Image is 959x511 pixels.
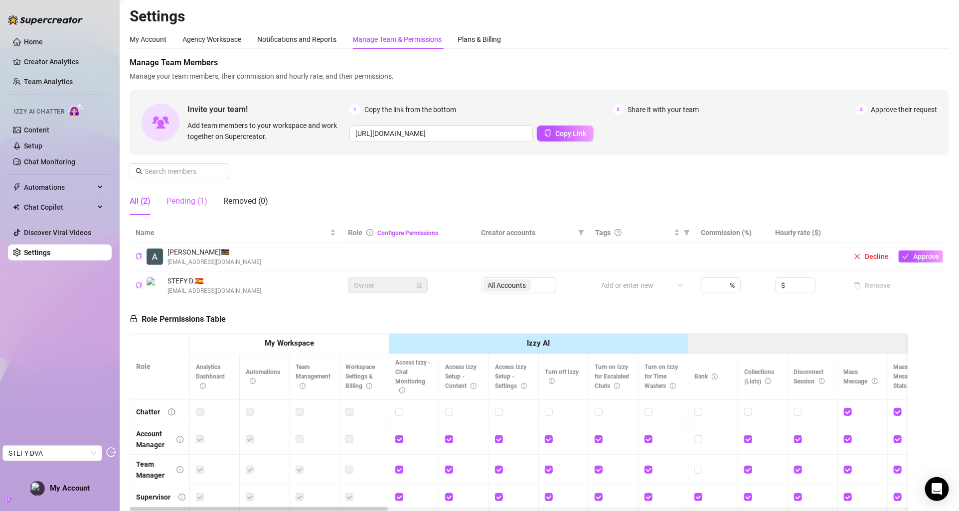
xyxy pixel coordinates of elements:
a: Settings [24,249,50,256]
img: logo-BBDzfeDw.svg [8,15,83,25]
span: Copy Link [555,129,586,137]
span: [EMAIL_ADDRESS][DOMAIN_NAME] [167,257,261,267]
span: Manage Team Members [130,57,949,69]
span: info-circle [670,383,676,389]
span: copy [136,282,142,288]
span: info-circle [250,378,256,384]
span: info-circle [614,383,620,389]
div: Removed (0) [223,195,268,207]
div: Account Manager [136,428,168,450]
a: Chat Monitoring [24,158,75,166]
input: Search members [145,166,215,177]
span: build [5,497,12,504]
span: Team Management [296,364,330,389]
span: Turn on Izzy for Escalated Chats [595,364,629,389]
span: Add team members to your workspace and work together on Supercreator. [187,120,345,142]
span: Chat Copilot [24,199,95,215]
span: close [854,253,861,260]
a: Configure Permissions [377,230,438,237]
span: Workspace Settings & Billing [345,364,375,389]
th: Commission (%) [695,223,769,243]
span: info-circle [300,383,306,389]
span: info-circle [872,378,878,384]
span: info-circle [819,378,825,384]
span: Creator accounts [481,227,574,238]
span: copy [544,129,551,136]
span: STEFY D. 🇪🇸 [167,275,261,286]
h2: Settings [130,7,949,26]
span: info-circle [765,378,771,384]
span: info-circle [200,383,206,389]
button: Copy Teammate ID [136,281,142,289]
span: Tags [595,227,611,238]
span: info-circle [712,374,718,380]
span: lock [416,282,422,288]
span: 2 [613,104,624,115]
span: copy [136,253,142,259]
div: Notifications and Reports [257,34,336,45]
button: Decline [850,251,893,262]
span: info-circle [176,436,183,443]
span: filter [684,230,690,236]
span: info-circle [366,383,372,389]
img: profilePics%2Fqht6QgC3YSM5nHrYR1G2uRKaphB3.jpeg [30,482,44,496]
span: Share it with your team [628,104,699,115]
span: 3 [856,104,867,115]
span: Access Izzy Setup - Content [445,364,477,389]
span: Izzy AI Chatter [14,107,64,117]
div: My Account [130,34,166,45]
span: Analytics Dashboard [196,364,225,389]
div: Plans & Billing [458,34,501,45]
span: Access Izzy Setup - Settings [495,364,527,389]
span: lock [130,315,138,323]
a: Home [24,38,43,46]
h5: Role Permissions Table [130,313,226,325]
a: Creator Analytics [24,54,104,70]
span: filter [682,225,692,240]
span: Automations [24,179,95,195]
th: Name [130,223,342,243]
span: check [902,253,909,260]
th: Role [130,334,190,400]
strong: My Workspace [265,339,314,348]
span: My Account [50,484,90,493]
span: Approve [913,253,940,260]
span: Automations [246,369,280,385]
div: Supervisor [136,492,170,503]
span: 1 [349,104,360,115]
span: Copy the link from the bottom [364,104,456,115]
span: Role [348,229,362,237]
span: [EMAIL_ADDRESS][DOMAIN_NAME] [167,286,261,296]
div: Agency Workspace [182,34,241,45]
span: Disconnect Session [794,369,825,385]
th: Hourly rate ($) [770,223,844,243]
div: Pending (1) [166,195,207,207]
span: filter [578,230,584,236]
span: [PERSON_NAME] 🇰🇪 [167,247,261,257]
a: Setup [24,142,42,150]
strong: Izzy AI [527,339,550,348]
span: info-circle [471,383,477,389]
span: Owner [354,278,422,293]
span: Mass Message Stats [894,364,918,389]
span: question-circle [615,229,622,236]
span: filter [576,225,586,240]
span: info-circle [521,383,527,389]
img: Agnes [147,249,163,265]
div: Team Manager [136,459,168,481]
span: Turn on Izzy for Time Wasters [644,364,678,389]
span: Decline [865,253,889,260]
span: search [136,168,143,175]
span: Turn off Izzy [545,369,579,385]
img: Chat Copilot [13,204,19,211]
span: info-circle [176,466,183,473]
div: Chatter [136,406,160,417]
span: Name [136,227,328,238]
span: info-circle [366,229,373,236]
span: Mass Message [844,369,878,385]
span: Manage your team members, their commission and hourly rate, and their permissions. [130,71,949,82]
div: All (2) [130,195,151,207]
button: Copy Link [537,126,594,141]
button: Remove [850,279,895,291]
span: STEFY DVA [8,446,96,461]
